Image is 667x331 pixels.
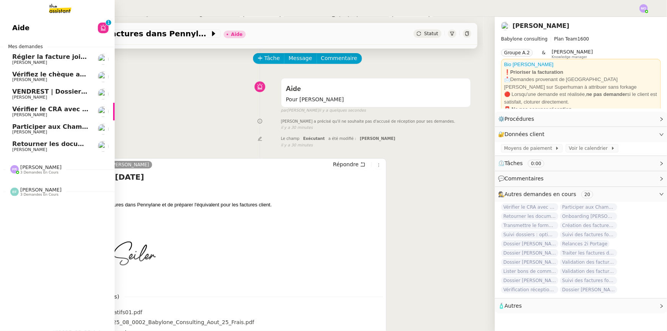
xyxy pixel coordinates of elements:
span: Retourner les documents signés [501,213,558,220]
span: [PERSON_NAME] [12,112,47,117]
nz-tag: 0:00 [528,160,544,167]
span: Mettre les factures dans Pennylane [52,30,210,37]
span: [PERSON_NAME] [12,60,47,65]
div: Bonjour [PERSON_NAME], [52,186,383,194]
a: Bio [PERSON_NAME] [504,62,553,67]
img: svg [639,4,648,13]
button: Tâche [253,53,285,64]
div: Aide [231,32,243,37]
span: il y a quelques secondes [319,107,366,114]
span: 🧴 [498,303,522,309]
div: 🔐Données client [495,127,667,142]
span: 📩 [504,76,510,82]
span: Transmettre le formulaire d'onboarding à [GEOGRAPHIC_DATA] [501,222,558,229]
span: Dossier [PERSON_NAME] : mutuelle / ordinateur [560,286,617,294]
span: Relances 2i Portage [560,240,610,248]
span: Vérifiez le chèque avec La Redoute [12,71,133,78]
img: svg [10,188,19,196]
span: Données client [505,131,545,137]
span: Autres [505,303,522,309]
img: users%2FfjlNmCTkLiVoA3HQjY3GA5JXGxb2%2Favatar%2Fstarofservice_97480retdsc0392.png [98,71,109,82]
span: ⏲️ [498,160,551,166]
div: Merci svp de mettre ces factures dans Pennylane et de préparer l'équivalent pour les factures cli... [52,201,383,209]
span: Voir le calendrier [569,144,610,152]
span: Commentaires [505,175,544,182]
div: 2025_08_29_FAC_2025_08_0002_Babylone_Consulting_Aout_25_Frais.pdf [53,318,255,327]
img: users%2FSg6jQljroSUGpSfKFUOPmUmNaZ23%2Favatar%2FUntitled.png [98,141,109,152]
span: [PERSON_NAME] [20,187,62,193]
span: par [281,107,287,114]
button: Commentaire [316,53,362,64]
nz-tag: Groupe A.2 [501,49,533,57]
span: Participer aux Champions de la Croissance 2026 [560,203,617,211]
span: Plan Team [554,36,578,42]
span: Lister bons de commande manquants à [PERSON_NAME] [501,268,558,275]
div: 🕵️Autres demandes en cours 20 [495,187,667,202]
span: Dossier [PERSON_NAME] [501,240,558,248]
span: [PERSON_NAME] [12,147,47,152]
span: VENDREST | Dossiers Drive - SCI Gabrielle [12,88,156,95]
span: 3 demandes en cours [20,193,58,197]
span: Knowledge manager [552,55,587,59]
span: Tâches [505,160,523,166]
span: 1600 [578,36,589,42]
strong: 📮 Ne pas accuser réception. [504,106,573,112]
button: Répondre [330,160,368,169]
div: ⚙️Procédures [495,112,667,127]
span: [PERSON_NAME] [20,164,62,170]
span: Commentaire [321,54,357,63]
img: users%2F2TyHGbgGwwZcFhdWHiwf3arjzPD2%2Favatar%2F1545394186276.jpeg [98,54,109,65]
a: [PERSON_NAME] [108,161,152,168]
span: [PERSON_NAME] [12,130,47,135]
span: Mes demandes [3,43,47,50]
span: Exécutant [303,136,325,141]
div: 🧴Autres [495,299,667,313]
span: [PERSON_NAME] [12,95,47,100]
a: [PERSON_NAME] [513,22,570,29]
span: Dossier [PERSON_NAME] [501,277,558,284]
span: [PERSON_NAME] [552,49,593,55]
div: Merci d'avance. [52,216,383,224]
img: users%2FSg6jQljroSUGpSfKFUOPmUmNaZ23%2Favatar%2FUntitled.png [98,106,109,117]
span: Suivi dossiers : optimisation Notion / [PERSON_NAME] [501,231,558,239]
span: 🕵️ [498,191,596,197]
nz-badge-sup: 1 [106,20,111,25]
span: Vérifier le CRA avec [PERSON_NAME] [501,203,558,211]
img: users%2FSg6jQljroSUGpSfKFUOPmUmNaZ23%2Favatar%2FUntitled.png [501,22,510,30]
span: [PERSON_NAME] [360,136,395,141]
span: a été modifié : [328,136,356,141]
span: Répondre [333,161,359,168]
span: Pour [PERSON_NAME] [286,95,466,104]
span: Suivi des factures fournisseurs en attente de paiement - 1 août 2025 [560,277,617,284]
button: Message [284,53,316,64]
span: Le champ [281,136,300,141]
img: users%2FfjlNmCTkLiVoA3HQjY3GA5JXGxb2%2Favatar%2Fstarofservice_97480retdsc0392.png [98,89,109,99]
span: il y a 30 minutes [281,125,313,131]
span: Babylone consulting [501,36,548,42]
strong: ❗Prioriser la facturation [504,69,563,75]
nz-tag: 20 [581,191,593,198]
h4: Fwd: Factures [DATE] [52,172,383,182]
span: Validation des factures consultants - juillet 2025 [560,268,617,275]
span: Création des factures client - août 2025 [560,222,617,229]
app-user-label: Knowledge manager [552,49,593,59]
span: Validation des factures consultants - août 2025 [560,258,617,266]
span: Suivi des factures fournisseurs en attente de paiement - [DATE] [560,231,617,239]
strong: ne pas demander [586,91,627,97]
span: Onboarding [PERSON_NAME] [560,213,617,220]
span: Vérifier le CRA avec [PERSON_NAME] [12,105,139,113]
span: Tâche [265,54,280,63]
span: 💬 [498,175,547,182]
img: users%2FSg6jQljroSUGpSfKFUOPmUmNaZ23%2Favatar%2FUntitled.png [98,124,109,135]
span: 🔐 [498,130,548,139]
span: Vérification réception factures consultants - [DATE] [501,286,558,294]
span: Traiter les factures d'[DATE] [560,249,617,257]
span: Aide [286,86,301,92]
span: Participer aux Champions de la Croissance 2026 [12,123,178,130]
span: Aide [12,22,29,34]
small: [PERSON_NAME] [281,107,366,114]
p: 1 [107,20,110,27]
span: Procédures [505,116,534,122]
span: ⚙️ [498,115,538,123]
span: Régler la facture jointe [12,53,92,60]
